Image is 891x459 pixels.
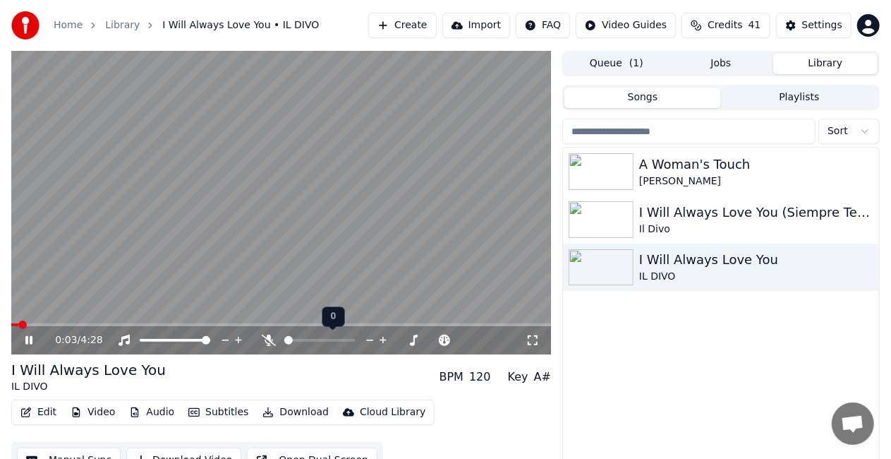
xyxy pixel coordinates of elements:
[55,333,89,347] div: /
[681,13,770,38] button: Credits41
[469,369,491,386] div: 120
[776,13,851,38] button: Settings
[773,54,878,74] button: Library
[639,270,873,284] div: IL DIVO
[508,369,528,386] div: Key
[832,403,874,445] div: Open chat
[65,403,121,422] button: Video
[748,18,761,32] span: 41
[123,403,180,422] button: Audio
[11,11,40,40] img: youka
[564,88,721,108] button: Songs
[639,250,873,270] div: I Will Always Love You
[80,333,102,347] span: 4:28
[639,203,873,222] div: I Will Always Love You (Siempre Te Amaré)
[105,18,140,32] a: Library
[440,369,463,386] div: BPM
[183,403,254,422] button: Subtitles
[442,13,510,38] button: Import
[368,13,437,38] button: Create
[55,333,77,347] span: 0:03
[54,18,319,32] nav: breadcrumb
[322,307,345,327] div: 0
[162,18,319,32] span: I Will Always Love You • IL DIVO
[639,155,873,174] div: A Woman's Touch
[11,380,166,394] div: IL DIVO
[54,18,83,32] a: Home
[669,54,773,74] button: Jobs
[708,18,742,32] span: Credits
[576,13,676,38] button: Video Guides
[257,403,334,422] button: Download
[564,54,669,74] button: Queue
[15,403,62,422] button: Edit
[360,405,425,419] div: Cloud Library
[534,369,551,386] div: A#
[11,360,166,380] div: I Will Always Love You
[639,222,873,237] div: Il Divo
[516,13,570,38] button: FAQ
[629,56,643,71] span: ( 1 )
[828,124,848,138] span: Sort
[802,18,842,32] div: Settings
[721,88,878,108] button: Playlists
[639,174,873,189] div: [PERSON_NAME]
